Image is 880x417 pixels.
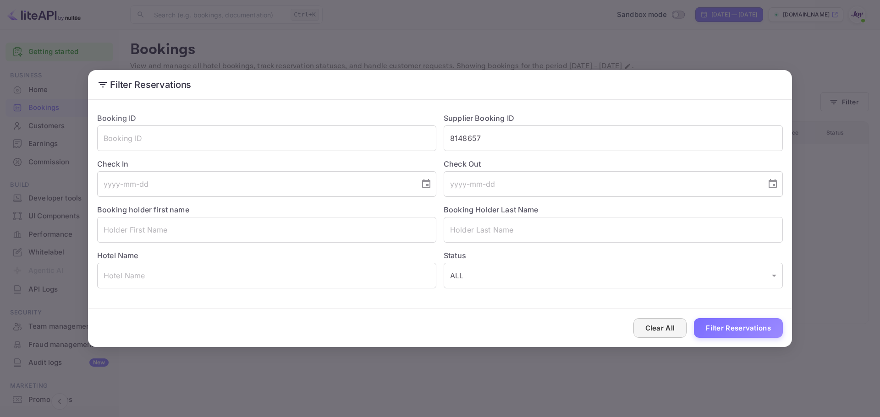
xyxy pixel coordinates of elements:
[444,114,514,123] label: Supplier Booking ID
[97,205,189,214] label: Booking holder first name
[694,318,783,338] button: Filter Reservations
[417,175,435,193] button: Choose date
[97,125,436,151] input: Booking ID
[97,114,137,123] label: Booking ID
[444,158,783,169] label: Check Out
[444,125,783,151] input: Supplier Booking ID
[444,205,539,214] label: Booking Holder Last Name
[97,251,138,260] label: Hotel Name
[444,263,783,288] div: ALL
[444,171,760,197] input: yyyy-mm-dd
[764,175,782,193] button: Choose date
[633,318,687,338] button: Clear All
[97,217,436,243] input: Holder First Name
[97,263,436,288] input: Hotel Name
[97,171,413,197] input: yyyy-mm-dd
[444,217,783,243] input: Holder Last Name
[97,158,436,169] label: Check In
[444,250,783,261] label: Status
[88,70,792,99] h2: Filter Reservations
